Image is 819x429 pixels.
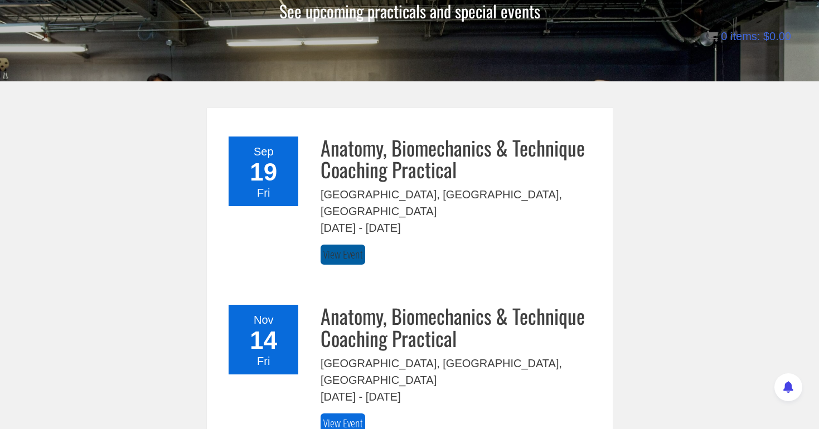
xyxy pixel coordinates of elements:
h3: Anatomy, Biomechanics & Technique Coaching Practical [321,305,596,349]
span: items: [730,30,760,42]
bdi: 0.00 [763,30,791,42]
div: [DATE] - [DATE] [321,388,596,405]
h3: Anatomy, Biomechanics & Technique Coaching Practical [321,136,596,181]
div: [GEOGRAPHIC_DATA], [GEOGRAPHIC_DATA], [GEOGRAPHIC_DATA] [321,355,596,388]
div: [DATE] - [DATE] [321,220,596,236]
div: 19 [235,160,292,184]
h2: See upcoming practicals and special events [200,2,619,20]
div: [GEOGRAPHIC_DATA], [GEOGRAPHIC_DATA], [GEOGRAPHIC_DATA] [321,186,596,220]
div: Nov [235,311,292,328]
a: View Event [321,245,365,265]
img: icon11.png [707,31,718,42]
div: Fri [235,184,292,201]
div: Fri [235,353,292,369]
div: Sep [235,143,292,160]
div: 14 [235,328,292,353]
a: 0 items: $0.00 [707,30,791,42]
span: $ [763,30,769,42]
span: 0 [721,30,727,42]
